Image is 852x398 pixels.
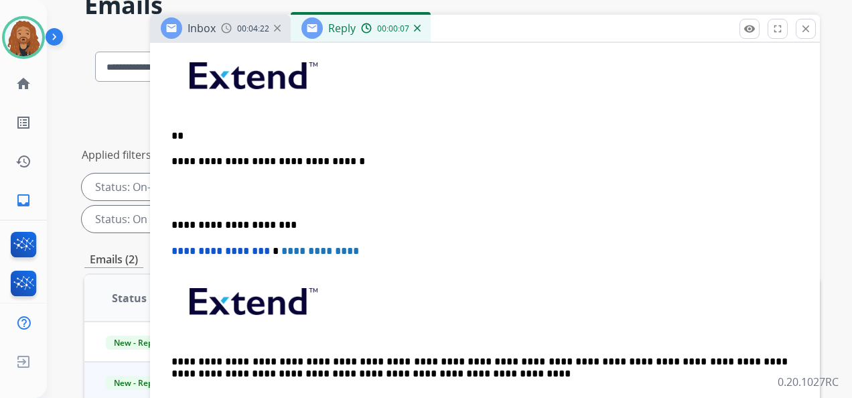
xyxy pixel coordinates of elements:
[237,23,269,34] span: 00:04:22
[84,251,143,268] p: Emails (2)
[15,76,31,92] mat-icon: home
[5,19,42,56] img: avatar
[106,336,167,350] span: New - Reply
[778,374,839,390] p: 0.20.1027RC
[743,23,756,35] mat-icon: remove_red_eye
[112,290,147,306] span: Status
[188,21,216,36] span: Inbox
[82,174,256,200] div: Status: On-hold – Internal
[82,206,261,233] div: Status: On Hold - Servicers
[800,23,812,35] mat-icon: close
[15,192,31,208] mat-icon: inbox
[377,23,409,34] span: 00:00:07
[106,376,167,390] span: New - Reply
[82,147,154,163] p: Applied filters:
[15,115,31,131] mat-icon: list_alt
[772,23,784,35] mat-icon: fullscreen
[328,21,356,36] span: Reply
[15,153,31,170] mat-icon: history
